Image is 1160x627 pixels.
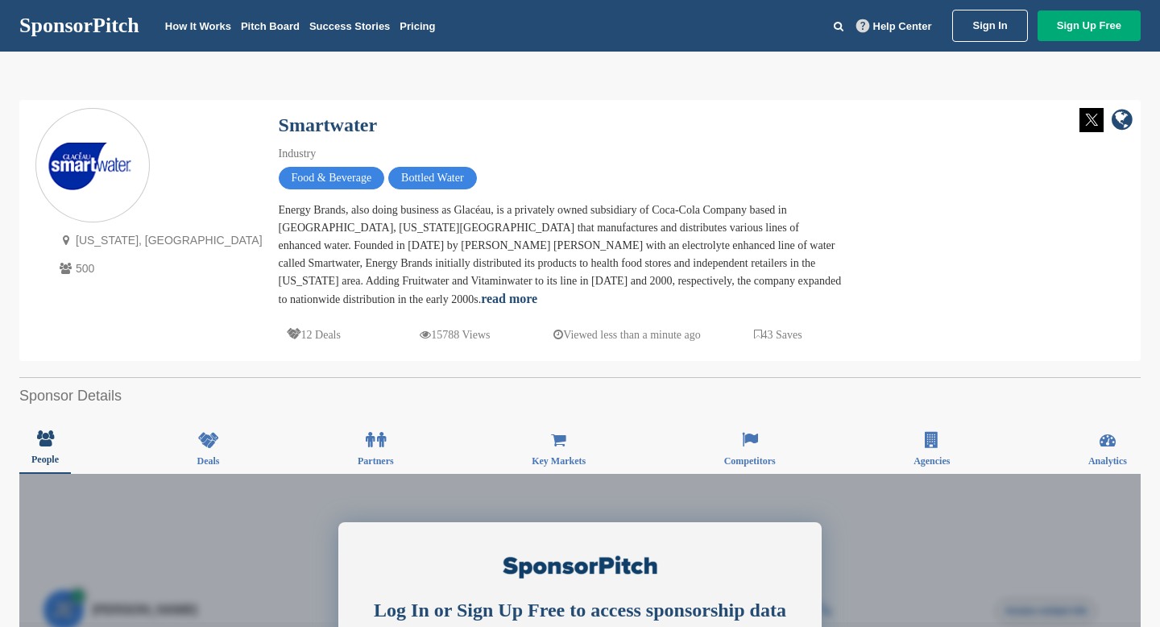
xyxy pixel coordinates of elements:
[287,325,341,345] p: 12 Deals
[241,20,300,32] a: Pitch Board
[358,456,394,466] span: Partners
[279,201,843,309] div: Energy Brands, also doing business as Glacéau, is a privately owned subsidiary of Coca-Cola Compa...
[1112,108,1133,135] a: company link
[165,20,231,32] a: How It Works
[36,143,149,190] img: Sponsorpitch & Smartwater
[400,20,435,32] a: Pricing
[1038,10,1141,41] a: Sign Up Free
[388,167,477,189] span: Bottled Water
[56,230,263,251] p: [US_STATE], [GEOGRAPHIC_DATA]
[1088,456,1127,466] span: Analytics
[420,325,490,345] p: 15788 Views
[724,456,776,466] span: Competitors
[279,145,843,163] div: Industry
[279,167,385,189] span: Food & Beverage
[19,15,139,36] a: SponsorPitch
[31,455,59,464] span: People
[952,10,1027,42] a: Sign In
[309,20,390,32] a: Success Stories
[19,385,1141,407] h2: Sponsor Details
[754,325,802,345] p: 43 Saves
[553,325,701,345] p: Viewed less than a minute ago
[197,456,220,466] span: Deals
[532,456,586,466] span: Key Markets
[913,456,950,466] span: Agencies
[481,292,537,305] a: read more
[853,17,935,35] a: Help Center
[56,259,263,279] p: 500
[279,114,378,135] a: Smartwater
[1079,108,1104,132] img: Twitter white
